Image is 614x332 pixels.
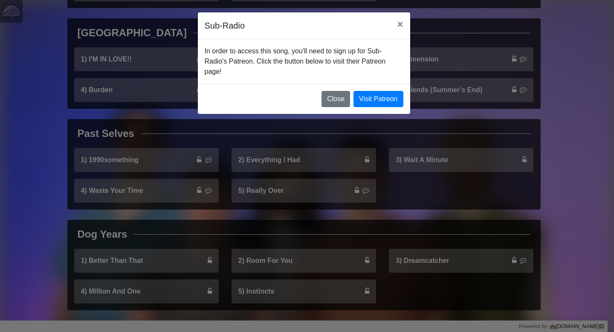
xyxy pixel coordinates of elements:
[397,18,403,30] span: ×
[321,91,350,107] button: Close
[198,39,410,84] div: In order to access this song, you'll need to sign up for Sub-Radio's Patreon. Click the button be...
[390,12,410,36] button: Close
[353,91,403,107] a: Visit Patreon
[205,19,245,32] h5: Sub-Radio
